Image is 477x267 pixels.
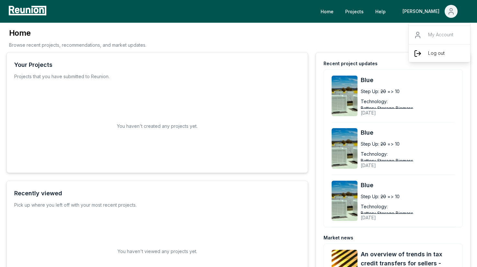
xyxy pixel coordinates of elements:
p: Log out [428,50,445,57]
img: Blue [332,181,358,221]
img: Blue [332,76,358,116]
span: => 10 [387,88,400,95]
div: Technology: [361,151,388,157]
div: Step Up: [361,140,379,147]
a: Projects [340,5,369,18]
nav: Main [315,5,471,18]
div: Technology: [361,203,388,210]
a: Blue [361,181,466,190]
h2: You haven't created any projects yet. [117,123,198,129]
div: [DATE] [361,105,466,116]
button: [PERSON_NAME] [397,5,463,18]
p: Projects that you have submitted to Reunion. [14,73,109,80]
span: 20 [380,140,386,147]
div: Step Up: [361,88,379,95]
span: => 10 [387,193,400,200]
div: [PERSON_NAME] [409,26,471,65]
div: Technology: [361,98,388,105]
img: Blue [332,128,358,169]
div: [DATE] [361,210,466,221]
p: Browse recent projects, recommendations, and market updates. [9,42,146,48]
div: Your Projects [14,60,52,69]
h3: Home [9,28,146,38]
a: Blue [361,128,466,137]
div: [DATE] [361,157,466,169]
p: My Account [428,31,453,39]
div: Market news [324,235,353,241]
div: Recent project updates [324,60,378,67]
span: => 10 [387,140,400,147]
h2: You haven't viewed any projects yet. [118,248,197,255]
span: 20 [380,193,386,200]
a: Home [315,5,339,18]
div: Step Up: [361,193,379,200]
div: Pick up where you left off with your most recent projects. [14,202,137,208]
span: 20 [380,88,386,95]
div: Recently viewed [14,189,62,198]
div: [PERSON_NAME] [403,5,442,18]
a: Blue [361,76,466,85]
a: Help [370,5,391,18]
